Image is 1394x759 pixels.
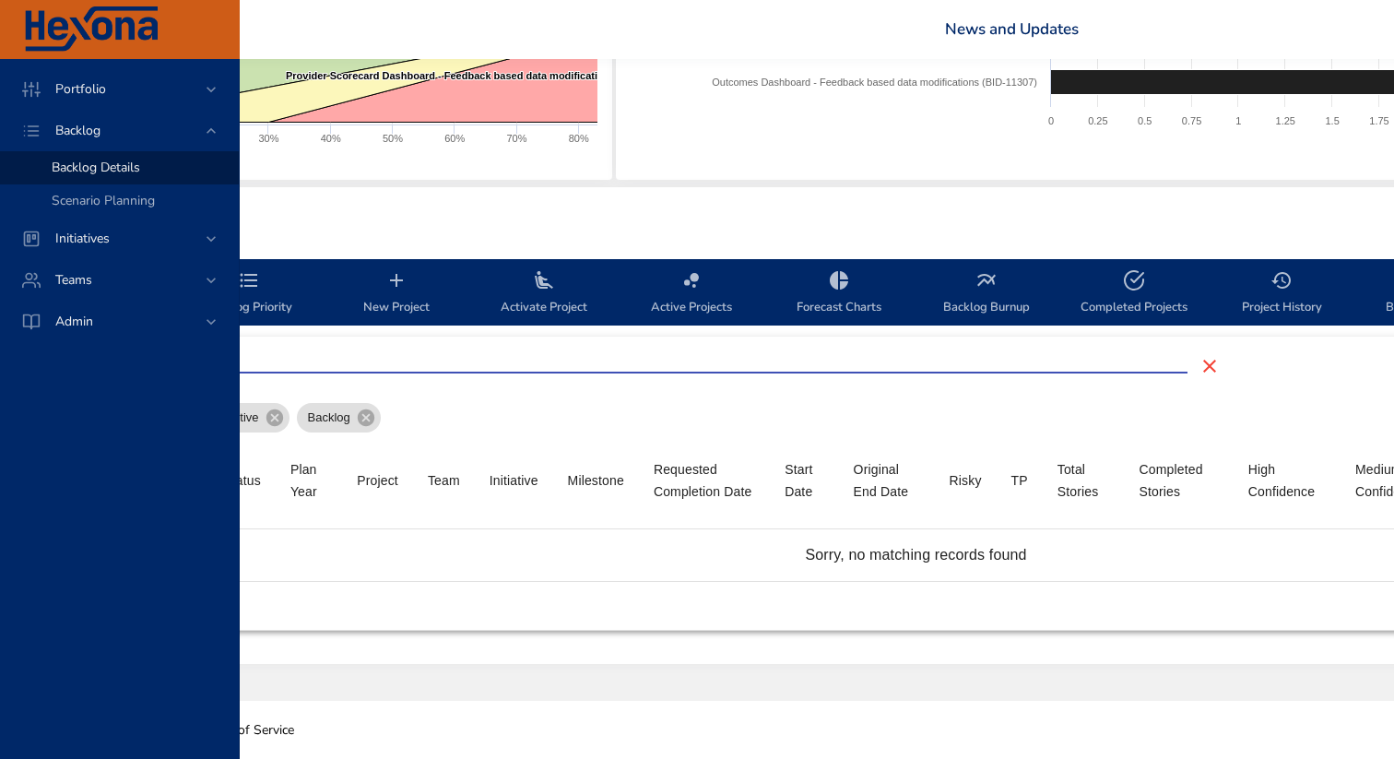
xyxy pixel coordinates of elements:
[1057,458,1110,503] div: Sort
[1071,269,1197,318] span: Completed Projects
[428,469,460,492] div: Team
[1182,115,1201,126] text: 0.75
[90,344,1187,374] input: Search
[1088,115,1107,126] text: 0.25
[321,133,341,144] text: 40%
[1236,115,1242,126] text: 1
[1011,469,1028,492] div: TP
[785,458,823,503] div: Start Date
[258,133,278,144] text: 30%
[1326,115,1340,126] text: 1.5
[297,409,361,427] span: Backlog
[290,458,327,503] div: Plan Year
[186,269,312,318] span: Backlog Priority
[481,269,607,318] span: Activate Project
[223,469,261,492] div: Status
[1138,115,1152,126] text: 0.5
[568,469,624,492] div: Milestone
[785,458,823,503] div: Sort
[290,458,327,503] div: Sort
[1048,115,1054,126] text: 0
[215,409,269,427] span: Active
[1219,269,1344,318] span: Project History
[924,269,1049,318] span: Backlog Burnup
[41,80,121,98] span: Portfolio
[568,469,624,492] div: Sort
[192,709,301,751] a: Terms of Service
[490,469,538,492] div: Initiative
[383,133,403,144] text: 50%
[950,469,982,492] div: Risky
[950,469,982,492] div: Sort
[1248,458,1326,503] div: High Confidence
[506,133,526,144] text: 70%
[41,313,108,330] span: Admin
[1140,458,1219,503] div: Sort
[428,469,460,492] div: Sort
[654,458,755,503] div: Sort
[41,271,107,289] span: Teams
[357,469,398,492] div: Project
[629,269,754,318] span: Active Projects
[1276,115,1295,126] text: 1.25
[41,122,115,139] span: Backlog
[854,458,920,503] div: Original End Date
[1057,458,1110,503] div: Total Stories
[490,469,538,492] div: Sort
[357,469,398,492] div: Sort
[854,458,920,503] div: Sort
[1011,469,1028,492] div: Sort
[41,230,124,247] span: Initiatives
[297,403,381,433] div: Backlog
[776,269,902,318] span: Forecast Charts
[945,18,1079,40] a: News and Updates
[569,133,589,144] text: 80%
[215,403,289,433] div: Active
[1248,458,1326,503] div: Sort
[286,70,675,81] text: Provider Scorecard Dashboard - Feedback based data modifications (BID-11311)
[444,133,465,144] text: 60%
[52,192,155,209] span: Scenario Planning
[199,721,294,739] span: Terms of Service
[334,269,459,318] span: New Project
[52,159,140,176] span: Backlog Details
[223,469,261,492] div: Sort
[1370,115,1389,126] text: 1.75
[713,77,1038,88] text: Outcomes Dashboard - Feedback based data modifications (BID-11307)
[1140,458,1219,503] div: Completed Stories
[654,458,755,503] div: Requested Completion Date
[22,6,160,53] img: Hexona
